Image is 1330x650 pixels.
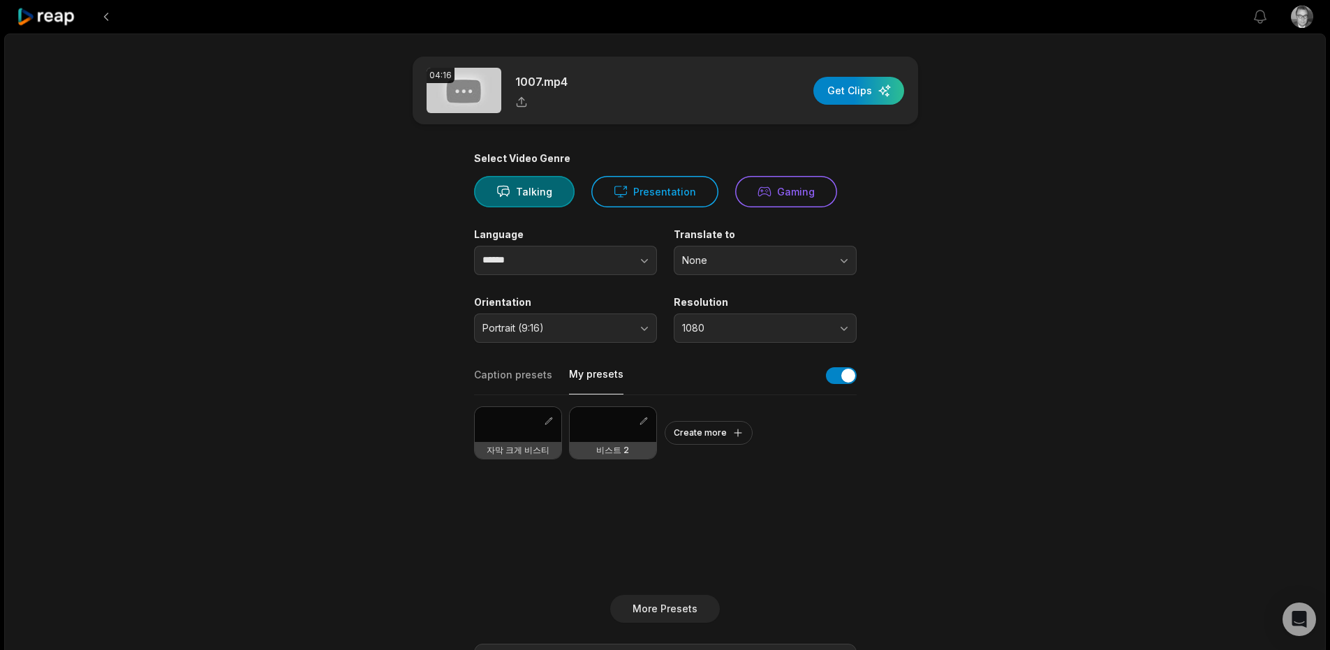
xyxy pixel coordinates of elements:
[515,73,568,90] p: 1007.mp4
[591,176,718,207] button: Presentation
[474,228,657,241] label: Language
[474,313,657,343] button: Portrait (9:16)
[482,322,629,334] span: Portrait (9:16)
[1283,603,1316,636] div: Open Intercom Messenger
[610,595,720,623] button: More Presets
[674,228,857,241] label: Translate to
[427,68,455,83] div: 04:16
[596,445,629,456] h3: 비스트 2
[474,368,552,394] button: Caption presets
[674,246,857,275] button: None
[474,176,575,207] button: Talking
[735,176,837,207] button: Gaming
[474,296,657,309] label: Orientation
[674,296,857,309] label: Resolution
[682,322,829,334] span: 1080
[674,313,857,343] button: 1080
[569,367,623,394] button: My presets
[813,77,904,105] button: Get Clips
[474,152,857,165] div: Select Video Genre
[665,421,753,445] button: Create more
[682,254,829,267] span: None
[487,445,549,456] h3: 자막 크게 비스티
